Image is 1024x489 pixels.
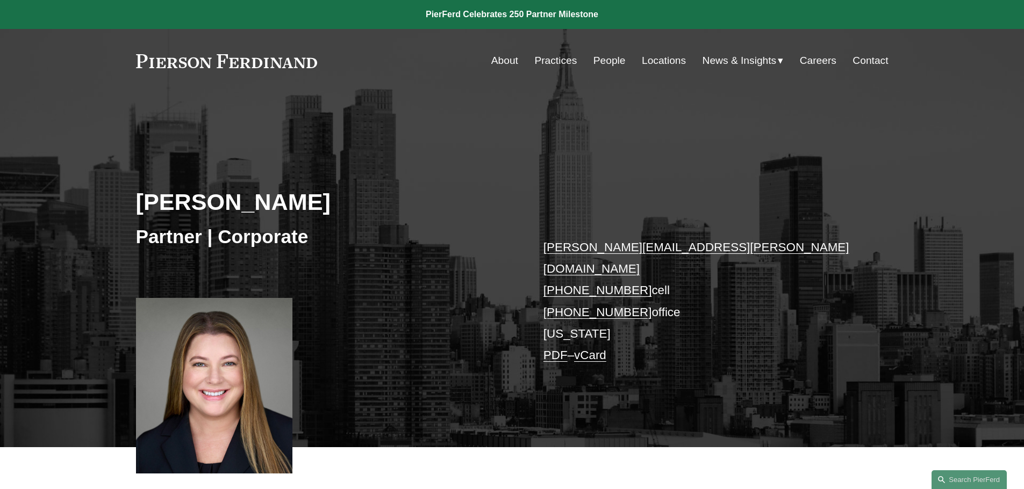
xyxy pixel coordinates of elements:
h2: [PERSON_NAME] [136,188,512,216]
a: Contact [853,50,888,71]
p: cell office [US_STATE] – [543,237,857,367]
a: Practices [534,50,577,71]
a: About [491,50,518,71]
a: PDF [543,348,568,362]
a: Careers [800,50,836,71]
h3: Partner | Corporate [136,225,512,249]
a: [PERSON_NAME][EMAIL_ADDRESS][PERSON_NAME][DOMAIN_NAME] [543,240,849,275]
a: Search this site [932,470,1007,489]
a: folder dropdown [703,50,784,71]
a: [PHONE_NUMBER] [543,283,652,297]
a: Locations [642,50,686,71]
a: [PHONE_NUMBER] [543,305,652,319]
a: People [593,50,626,71]
a: vCard [574,348,606,362]
span: News & Insights [703,52,777,70]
